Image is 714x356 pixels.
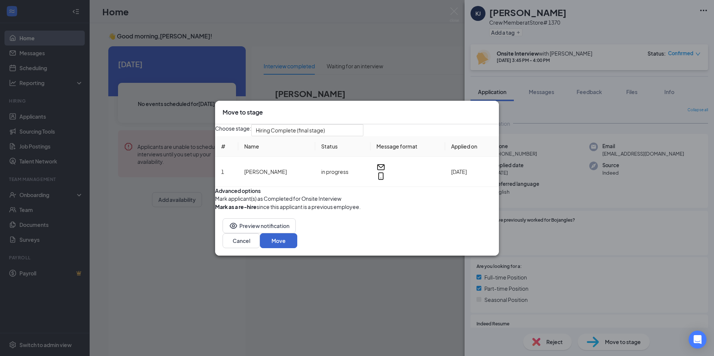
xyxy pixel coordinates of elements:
svg: MobileSms [376,172,385,181]
span: Hiring Complete (final stage) [256,125,325,136]
th: Message format [370,136,445,157]
svg: Eye [229,221,238,230]
th: Status [315,136,370,157]
td: [DATE] [445,157,499,187]
td: [PERSON_NAME] [238,157,315,187]
div: Open Intercom Messenger [689,331,707,349]
td: in progress [315,157,370,187]
svg: Email [376,163,385,172]
span: Mark applicant(s) as Completed for Onsite Interview [215,194,341,203]
button: Move [260,233,297,248]
button: Cancel [223,233,260,248]
span: 1 [221,168,224,175]
h3: Move to stage [223,108,263,116]
th: Applied on [445,136,499,157]
th: # [215,136,238,157]
th: Name [238,136,315,157]
b: Mark as a re-hire [215,203,257,210]
button: EyePreview notification [223,218,296,233]
div: since this applicant is a previous employee. [215,203,361,211]
span: Choose stage: [215,124,251,136]
div: Advanced options [215,187,499,194]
